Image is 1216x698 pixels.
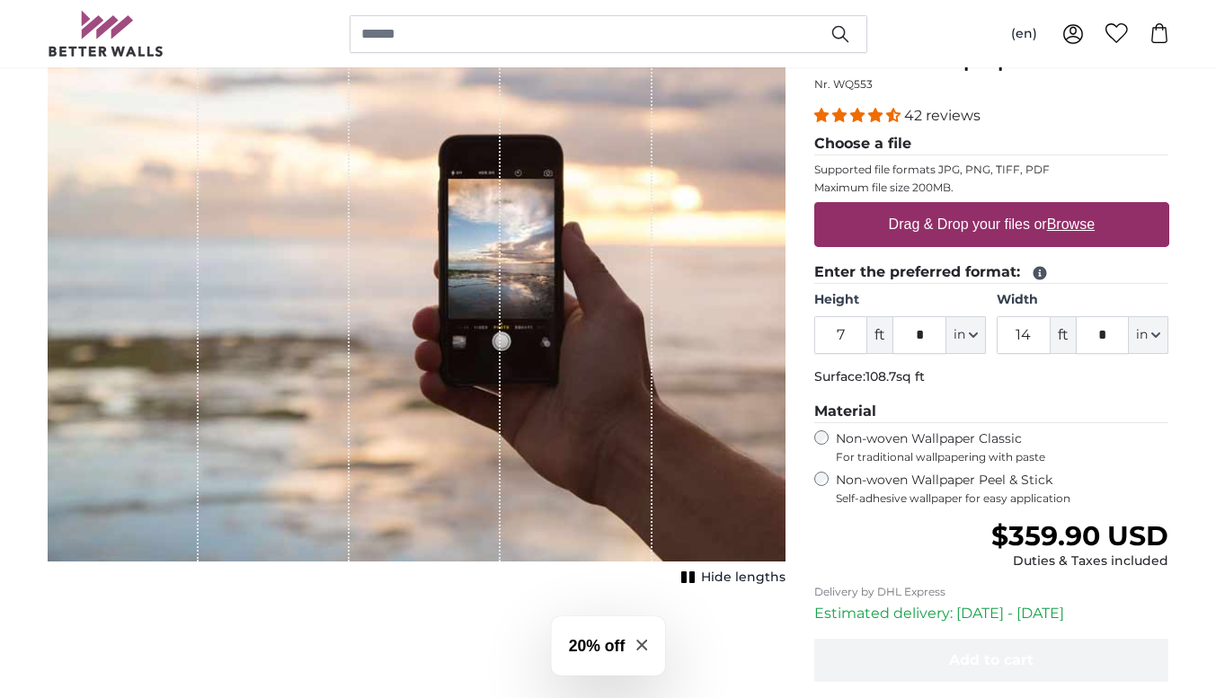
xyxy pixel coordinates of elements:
[814,585,1169,599] p: Delivery by DHL Express
[1136,326,1148,344] span: in
[814,368,1169,386] p: Surface:
[865,368,925,384] span: 108.7sq ft
[836,450,1169,464] span: For traditional wallpapering with paste
[1047,216,1095,232] u: Browse
[997,291,1168,309] label: Width
[814,163,1169,177] p: Supported file formats JPG, PNG, TIFF, PDF
[814,639,1169,682] button: Add to cart
[836,472,1169,506] label: Non-woven Wallpaper Peel & Stick
[701,569,786,587] span: Hide lengths
[991,519,1168,552] span: $359.90 USD
[48,8,786,590] div: 1 of 1
[814,401,1169,423] legend: Material
[904,107,981,124] span: 42 reviews
[881,207,1101,243] label: Drag & Drop your files or
[814,133,1169,155] legend: Choose a file
[814,291,986,309] label: Height
[867,316,892,354] span: ft
[676,565,786,590] button: Hide lengths
[814,107,904,124] span: 4.38 stars
[814,603,1169,624] p: Estimated delivery: [DATE] - [DATE]
[1051,316,1076,354] span: ft
[48,11,164,57] img: Betterwalls
[991,552,1168,570] div: Duties & Taxes included
[954,326,965,344] span: in
[814,77,873,91] span: Nr. WQ553
[814,181,1169,195] p: Maximum file size 200MB.
[946,316,986,354] button: in
[836,430,1169,464] label: Non-woven Wallpaper Classic
[949,651,1034,668] span: Add to cart
[1129,316,1168,354] button: in
[836,491,1169,506] span: Self-adhesive wallpaper for easy application
[997,18,1052,50] button: (en)
[814,261,1169,284] legend: Enter the preferred format:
